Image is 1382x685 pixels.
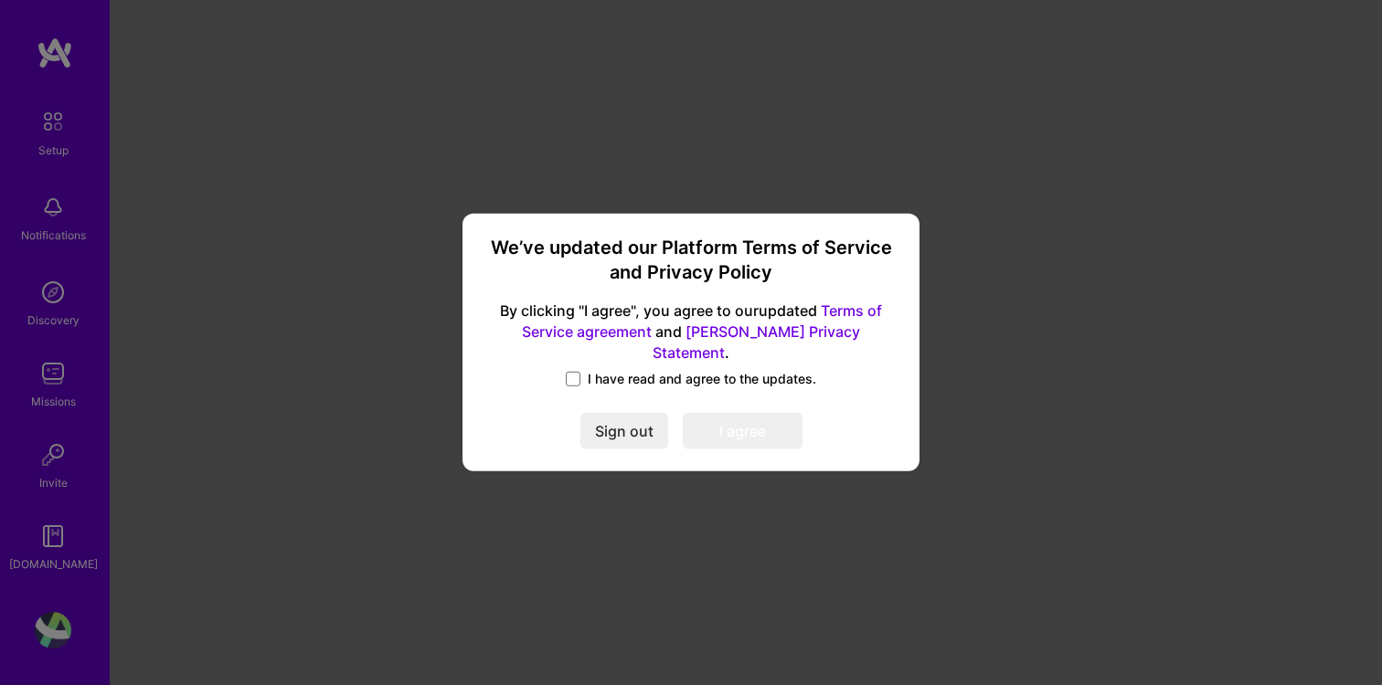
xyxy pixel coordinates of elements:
h3: We’ve updated our Platform Terms of Service and Privacy Policy [484,236,898,286]
button: Sign out [580,413,668,449]
a: Terms of Service agreement [522,301,882,341]
button: I agree [683,413,803,449]
span: I have read and agree to the updates. [588,370,816,388]
a: [PERSON_NAME] Privacy Statement [653,321,860,361]
span: By clicking "I agree", you agree to our updated and . [484,300,898,364]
